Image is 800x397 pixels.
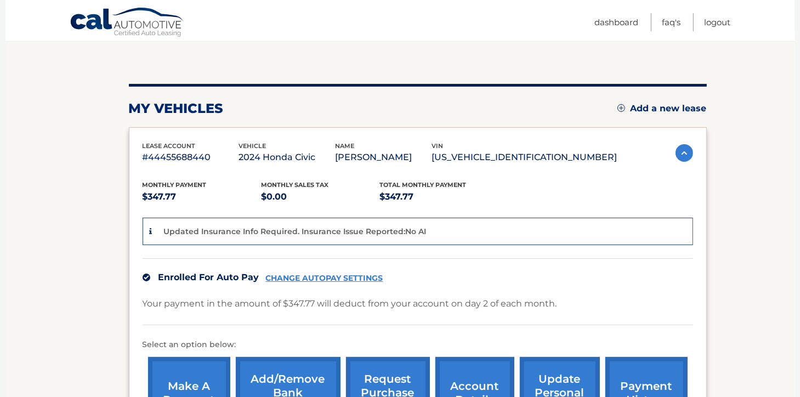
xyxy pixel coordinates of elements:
p: $347.77 [380,189,499,205]
span: lease account [143,142,196,150]
span: vehicle [239,142,266,150]
a: Add a new lease [617,103,707,114]
span: Monthly sales Tax [261,181,328,189]
span: vin [432,142,444,150]
p: $347.77 [143,189,262,205]
a: Dashboard [595,13,639,31]
p: 2024 Honda Civic [239,150,336,165]
p: Your payment in the amount of $347.77 will deduct from your account on day 2 of each month. [143,296,557,311]
img: accordion-active.svg [676,144,693,162]
img: add.svg [617,104,625,112]
p: Select an option below: [143,338,693,351]
span: Enrolled For Auto Pay [158,272,259,282]
span: Monthly Payment [143,181,207,189]
span: name [336,142,355,150]
p: #44455688440 [143,150,239,165]
span: Total Monthly Payment [380,181,467,189]
a: FAQ's [662,13,681,31]
a: Logout [705,13,731,31]
p: [PERSON_NAME] [336,150,432,165]
a: Cal Automotive [70,7,185,39]
p: Updated Insurance Info Required. Insurance Issue Reported:No AI [164,226,427,236]
p: [US_VEHICLE_IDENTIFICATION_NUMBER] [432,150,617,165]
h2: my vehicles [129,100,224,117]
img: check.svg [143,274,150,281]
a: CHANGE AUTOPAY SETTINGS [266,274,383,283]
p: $0.00 [261,189,380,205]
